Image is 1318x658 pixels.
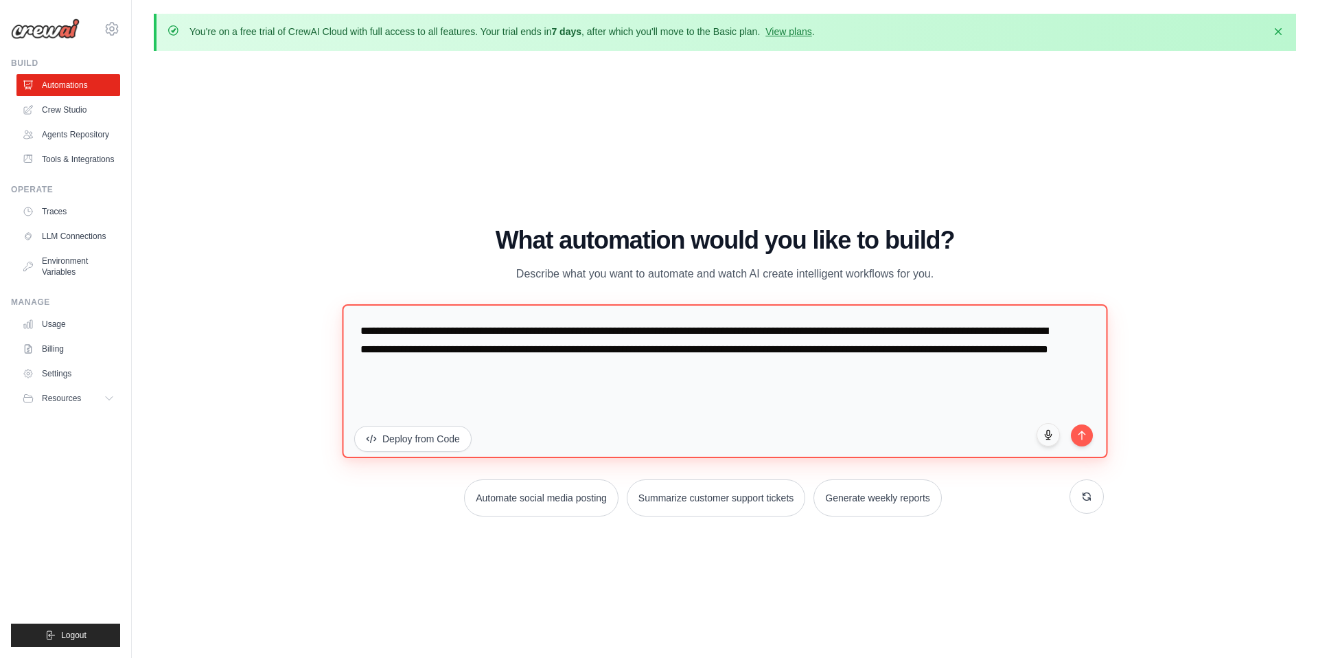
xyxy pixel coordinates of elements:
[16,363,120,385] a: Settings
[42,393,81,404] span: Resources
[16,74,120,96] a: Automations
[551,26,581,37] strong: 7 days
[765,26,811,37] a: View plans
[16,338,120,360] a: Billing
[627,479,805,517] button: Summarize customer support tickets
[61,630,86,641] span: Logout
[189,25,815,38] p: You're on a free trial of CrewAI Cloud with full access to all features. Your trial ends in , aft...
[813,479,942,517] button: Generate weekly reports
[16,124,120,146] a: Agents Repository
[11,58,120,69] div: Build
[346,227,1104,254] h1: What automation would you like to build?
[16,99,120,121] a: Crew Studio
[16,250,120,283] a: Environment Variables
[494,265,956,283] p: Describe what you want to automate and watch AI create intelligent workflows for you.
[11,19,80,39] img: Logo
[1249,592,1318,658] iframe: Chat Widget
[16,148,120,170] a: Tools & Integrations
[11,624,120,647] button: Logout
[16,225,120,247] a: LLM Connections
[16,201,120,223] a: Traces
[11,184,120,195] div: Operate
[16,313,120,335] a: Usage
[11,297,120,308] div: Manage
[464,479,618,517] button: Automate social media posting
[354,426,472,452] button: Deploy from Code
[16,387,120,409] button: Resources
